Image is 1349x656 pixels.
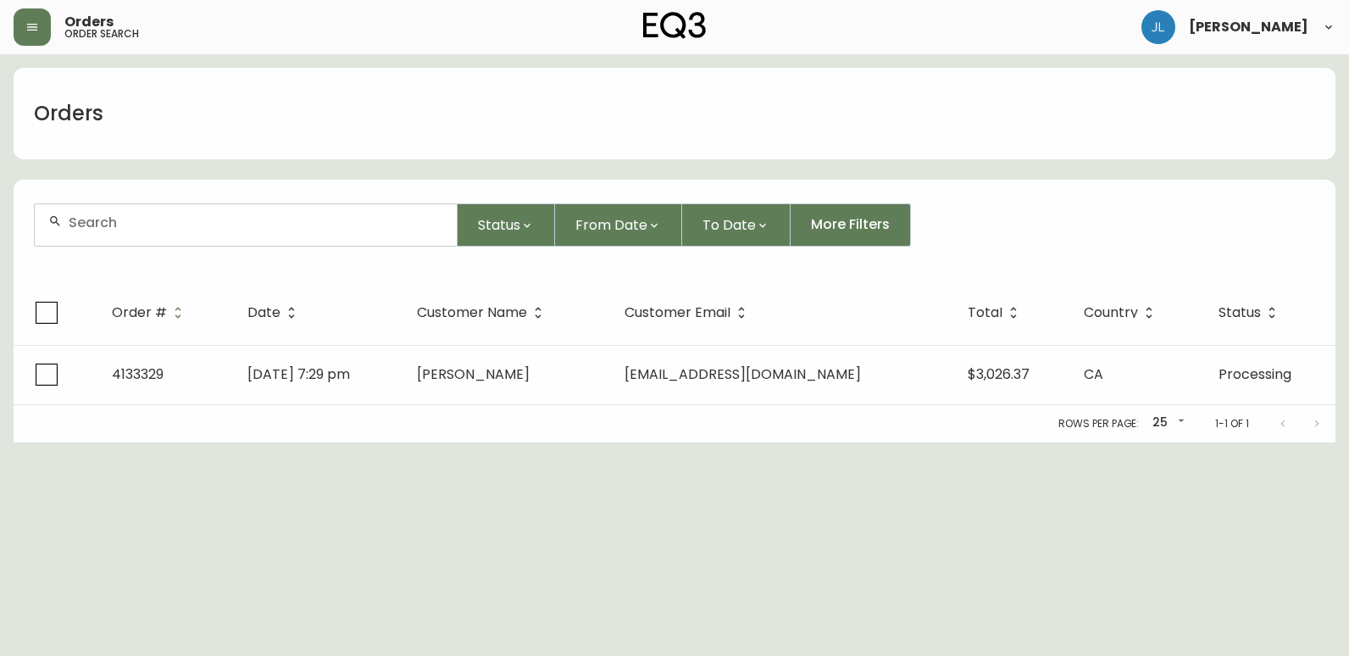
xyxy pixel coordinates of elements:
[811,215,890,234] span: More Filters
[112,364,164,384] span: 4133329
[64,29,139,39] h5: order search
[968,364,1030,384] span: $3,026.37
[1058,416,1139,431] p: Rows per page:
[625,308,730,318] span: Customer Email
[1084,308,1138,318] span: Country
[478,214,520,236] span: Status
[417,308,527,318] span: Customer Name
[682,203,791,247] button: To Date
[1219,364,1291,384] span: Processing
[247,308,280,318] span: Date
[1215,416,1249,431] p: 1-1 of 1
[575,214,647,236] span: From Date
[702,214,756,236] span: To Date
[1219,305,1283,320] span: Status
[968,308,1002,318] span: Total
[458,203,555,247] button: Status
[112,308,167,318] span: Order #
[643,12,706,39] img: logo
[417,305,549,320] span: Customer Name
[968,305,1024,320] span: Total
[1084,305,1160,320] span: Country
[64,15,114,29] span: Orders
[1146,409,1188,437] div: 25
[555,203,682,247] button: From Date
[69,214,443,231] input: Search
[625,305,752,320] span: Customer Email
[625,364,861,384] span: [EMAIL_ADDRESS][DOMAIN_NAME]
[34,99,103,128] h1: Orders
[1219,308,1261,318] span: Status
[1084,364,1103,384] span: CA
[112,305,189,320] span: Order #
[247,364,350,384] span: [DATE] 7:29 pm
[1141,10,1175,44] img: 1c9c23e2a847dab86f8017579b61559c
[417,364,530,384] span: [PERSON_NAME]
[791,203,911,247] button: More Filters
[1189,20,1308,34] span: [PERSON_NAME]
[247,305,303,320] span: Date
